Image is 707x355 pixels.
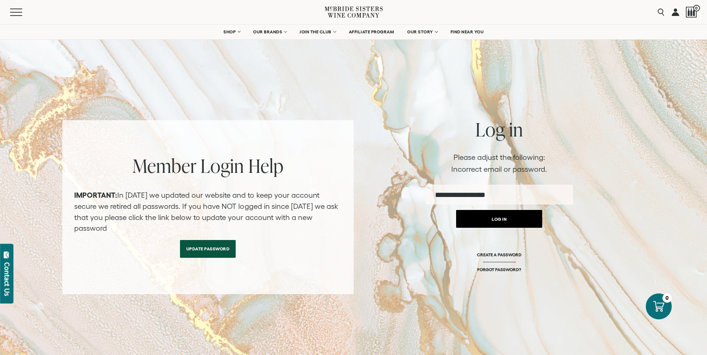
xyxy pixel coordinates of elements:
h2: Member Login Help [74,157,342,175]
span: FIND NEAR YOU [451,29,484,34]
span: AFFILIATE PROGRAM [349,29,394,34]
li: Incorrect email or password. [426,165,573,174]
a: FORGOT PASSWORD? [477,267,521,272]
span: OUR BRANDS [253,29,282,34]
div: 0 [662,293,672,303]
div: Contact Us [3,262,11,296]
a: Update Password [180,240,236,258]
span: OUR STORY [407,29,433,34]
span: SHOP [223,29,236,34]
button: Log in [456,210,542,228]
a: FIND NEAR YOU [446,24,489,39]
a: OUR BRANDS [248,24,291,39]
p: In [DATE] we updated our website and to keep your account secure we retired all passwords. If you... [74,190,342,234]
a: AFFILIATE PROGRAM [344,24,399,39]
h2: Log in [426,120,573,139]
button: Mobile Menu Trigger [10,9,37,16]
span: 0 [693,5,700,11]
a: JOIN THE CLUB [295,24,340,39]
a: OUR STORY [402,24,442,39]
a: SHOP [219,24,245,39]
h2: Please adjust the following: [426,154,573,161]
span: JOIN THE CLUB [300,29,331,34]
a: CREATE A PASSWORD [477,252,521,267]
strong: IMPORTANT: [74,191,117,199]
